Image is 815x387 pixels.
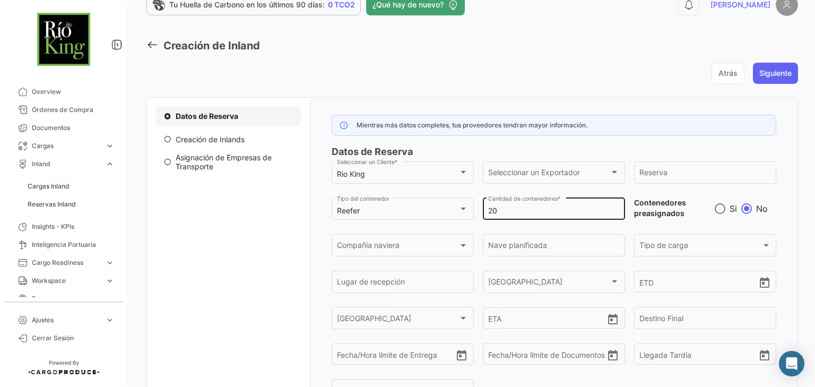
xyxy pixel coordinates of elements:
[32,105,115,115] span: Órdenes de Compra
[337,316,458,325] span: [GEOGRAPHIC_DATA]
[606,349,619,360] button: Open calendar
[357,121,587,129] span: Mientras más datos completes, tus proveedores tendran mayor información.
[176,111,238,122] span: Datos de Reserva
[337,169,365,178] mat-select-trigger: Rio King
[105,159,115,169] span: expand_more
[606,313,619,324] button: Open calendar
[32,240,115,250] span: Inteligencia Portuaria
[332,144,777,159] h4: Datos de Reserva
[32,276,101,286] span: Workspace
[28,200,76,209] span: Reservas Inland
[779,351,804,376] div: Abrir Intercom Messenger
[634,197,706,219] span: Contenedores preasignados
[752,203,768,214] span: No
[8,83,119,101] a: Overview
[105,276,115,286] span: expand_more
[32,141,101,151] span: Cargas
[8,119,119,137] a: Documentos
[758,276,771,288] button: Open calendar
[105,141,115,151] span: expand_more
[163,38,260,54] h3: Creación de Inland
[725,203,737,214] span: Si
[28,182,70,191] span: Cargas Inland
[488,279,610,288] span: [GEOGRAPHIC_DATA]
[23,196,119,212] a: Reservas Inland
[455,349,468,360] button: Open calendar
[105,258,115,268] span: expand_more
[32,222,115,231] span: Insights - KPIs
[32,87,115,97] span: Overview
[32,258,101,268] span: Cargo Readiness
[32,315,101,325] span: Ajustes
[8,290,119,308] a: Programas
[337,243,458,252] span: Compañía naviera
[176,153,293,171] span: Asignación de Empresas de Transporte
[758,349,771,360] button: Open calendar
[176,135,245,144] span: Creación de Inlands
[32,123,115,133] span: Documentos
[639,243,761,252] span: Tipo de carga
[753,63,798,84] button: Siguiente
[32,333,115,343] span: Cerrar Sesión
[23,178,119,194] a: Cargas Inland
[8,236,119,254] a: Inteligencia Portuaria
[8,218,119,236] a: Insights - KPIs
[8,101,119,119] a: Órdenes de Compra
[37,13,90,66] img: df92fda9-fdd6-45a9-af88-3f96f4fcf10a.jpg
[488,170,610,179] span: Seleccionar un Exportador
[32,159,101,169] span: Inland
[105,315,115,325] span: expand_more
[32,294,115,304] span: Programas
[337,206,360,215] mat-select-trigger: Reefer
